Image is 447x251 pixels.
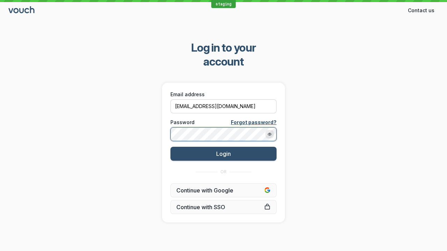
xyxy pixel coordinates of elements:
[170,147,277,161] button: Login
[170,119,195,126] span: Password
[216,150,231,157] span: Login
[265,130,274,138] button: Show password
[408,7,434,14] span: Contact us
[171,41,276,69] span: Log in to your account
[404,5,439,16] button: Contact us
[170,91,205,98] span: Email address
[231,119,277,126] a: Forgot password?
[176,204,271,211] span: Continue with SSO
[8,8,36,14] a: Go to sign in
[170,183,277,197] button: Continue with Google
[220,169,227,175] span: OR
[176,187,271,194] span: Continue with Google
[170,200,277,214] a: Continue with SSO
